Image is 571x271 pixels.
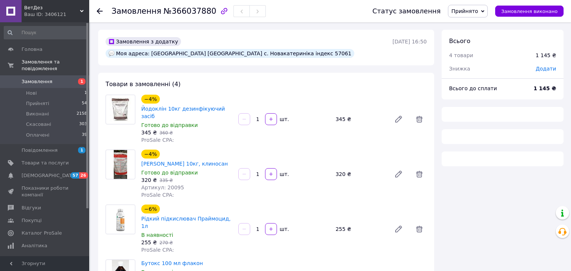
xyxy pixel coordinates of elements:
[495,6,564,17] button: Замовлення виконано
[141,232,173,238] span: В наявності
[82,100,87,107] span: 54
[141,239,157,245] span: 255 ₴
[78,78,86,85] span: 1
[26,132,49,138] span: Оплачені
[449,52,473,58] span: 4 товари
[114,150,127,179] img: Кліносан 10кг, клиносан
[141,137,174,143] span: ProSale CPA:
[22,59,89,72] span: Замовлення та повідомлення
[451,8,478,14] span: Прийнято
[22,242,47,249] span: Аналітика
[106,37,181,46] div: Замовлення з додатку
[141,247,174,253] span: ProSale CPA:
[84,90,87,97] span: 1
[141,205,160,213] div: −6%
[536,66,556,72] span: Додати
[22,78,52,85] span: Замовлення
[79,121,87,128] span: 303
[141,170,198,176] span: Готово до відправки
[449,37,470,45] span: Всього
[71,172,79,179] span: 57
[78,147,86,153] span: 1
[278,225,290,233] div: шт.
[22,205,41,211] span: Відгуки
[391,167,406,182] a: Редагувати
[109,50,114,56] img: :speech_balloon:
[412,112,427,127] span: Видалити
[97,7,103,15] div: Повернутися назад
[141,130,157,135] span: 345 ₴
[141,95,160,104] div: −4%
[391,112,406,127] a: Редагувати
[159,240,173,245] span: 270 ₴
[372,7,441,15] div: Статус замовлення
[141,106,225,119] a: Йодоклін 10кг дезинфікуючий засіб
[501,9,558,14] span: Замовлення виконано
[164,7,216,16] span: №366037880
[412,222,427,236] span: Видалити
[22,217,42,224] span: Покупці
[333,169,388,179] div: 320 ₴
[106,206,135,233] img: Рідкий підкислювач Праймоцид, 1л
[22,255,69,268] span: Управління сайтом
[141,177,157,183] span: 320 ₴
[141,216,230,229] a: Рідкий підкислювач Праймоцид, 1л
[533,85,556,91] b: 1 145 ₴
[449,85,497,91] span: Всього до сплати
[22,46,42,53] span: Головна
[141,150,160,159] div: −4%
[79,172,88,179] span: 26
[77,111,87,117] span: 2158
[82,132,87,138] span: 39
[22,185,69,198] span: Показники роботи компанії
[333,114,388,124] div: 345 ₴
[22,160,69,166] span: Товари та послуги
[393,39,427,45] time: [DATE] 16:50
[24,4,80,11] span: ВетДез
[536,52,556,59] div: 1 145 ₴
[278,115,290,123] div: шт.
[141,192,174,198] span: ProSale CPA:
[22,147,58,154] span: Повідомлення
[412,167,427,182] span: Видалити
[112,7,161,16] span: Замовлення
[26,121,51,128] span: Скасовані
[106,49,354,58] div: Моя адреса: [GEOGRAPHIC_DATA] [GEOGRAPHIC_DATA] с. Новакатериніка індекс 57061
[159,178,173,183] span: 335 ₴
[4,26,88,39] input: Пошук
[106,81,181,88] span: Товари в замовленні (4)
[333,224,388,234] div: 255 ₴
[26,111,49,117] span: Виконані
[26,100,49,107] span: Прийняті
[141,185,184,190] span: Артикул: 20095
[26,90,37,97] span: Нові
[141,161,228,167] a: [PERSON_NAME] 10кг, клиносан
[24,11,89,18] div: Ваш ID: 3406121
[22,172,77,179] span: [DEMOGRAPHIC_DATA]
[141,260,203,266] a: Бутокс 100 мл флакон
[141,122,198,128] span: Готово до відправки
[110,95,132,124] img: Йодоклін 10кг дезинфікуючий засіб
[159,130,173,135] span: 360 ₴
[449,66,470,72] span: Знижка
[278,170,290,178] div: шт.
[391,222,406,236] a: Редагувати
[22,230,62,236] span: Каталог ProSale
